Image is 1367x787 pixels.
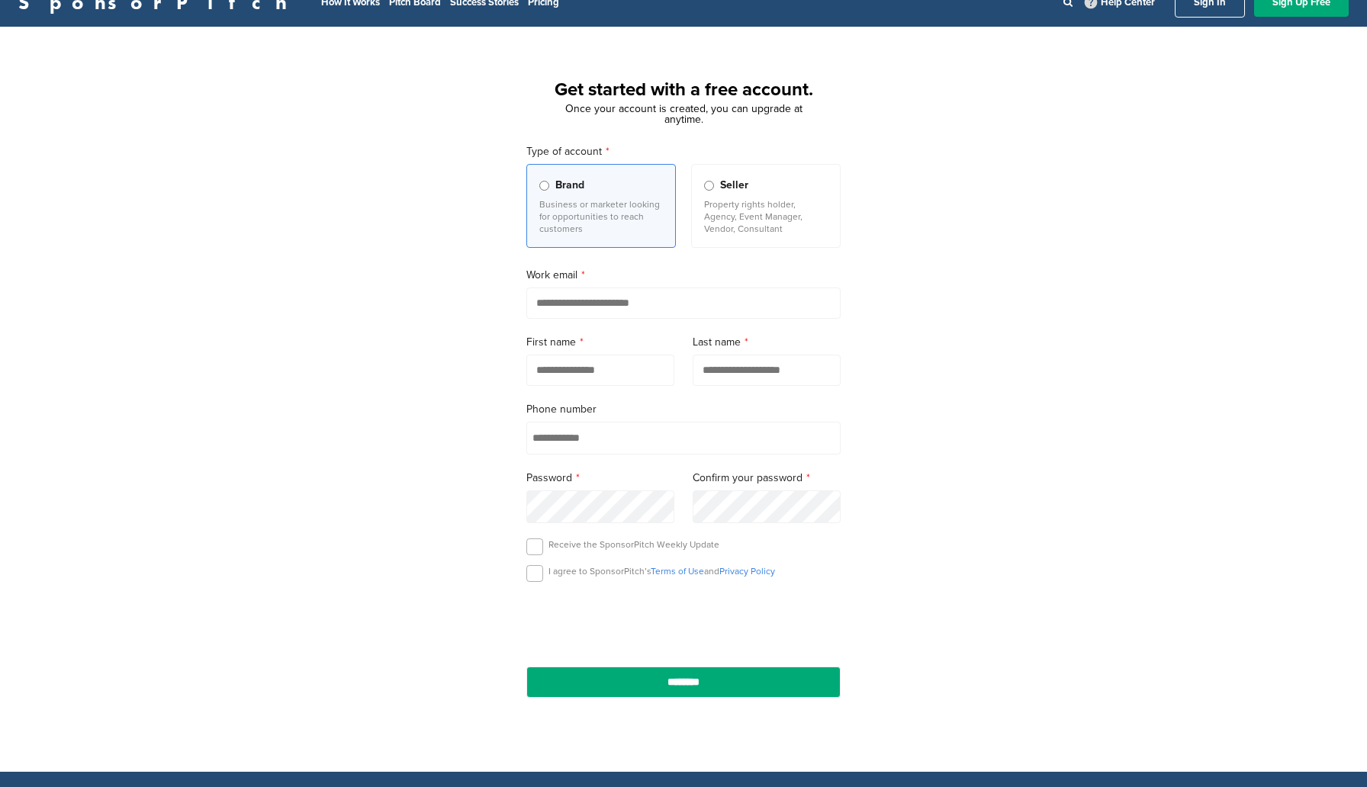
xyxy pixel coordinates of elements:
[704,198,828,235] p: Property rights holder, Agency, Event Manager, Vendor, Consultant
[693,470,841,487] label: Confirm your password
[526,401,841,418] label: Phone number
[693,334,841,351] label: Last name
[539,198,663,235] p: Business or marketer looking for opportunities to reach customers
[704,181,714,191] input: Seller Property rights holder, Agency, Event Manager, Vendor, Consultant
[719,566,775,577] a: Privacy Policy
[508,76,859,104] h1: Get started with a free account.
[565,102,803,126] span: Once your account is created, you can upgrade at anytime.
[526,267,841,284] label: Work email
[597,599,770,644] iframe: reCAPTCHA
[720,177,748,194] span: Seller
[651,566,704,577] a: Terms of Use
[548,538,719,551] p: Receive the SponsorPitch Weekly Update
[555,177,584,194] span: Brand
[526,334,674,351] label: First name
[539,181,549,191] input: Brand Business or marketer looking for opportunities to reach customers
[526,470,674,487] label: Password
[548,565,775,577] p: I agree to SponsorPitch’s and
[526,143,841,160] label: Type of account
